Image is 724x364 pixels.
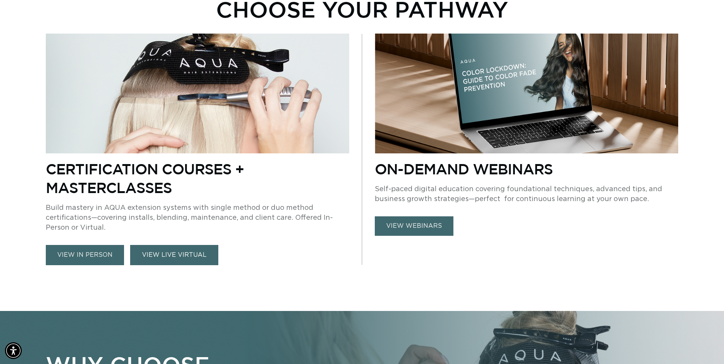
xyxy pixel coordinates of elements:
[46,203,349,233] p: Build mastery in AQUA extension systems with single method or duo method certifications—covering ...
[375,159,678,178] p: On-Demand Webinars
[46,159,349,197] p: Certification Courses + Masterclasses
[5,342,22,359] div: Accessibility Menu
[46,245,124,265] a: view in person
[375,184,678,204] p: Self-paced digital education covering foundational techniques, advanced tips, and business growth...
[375,216,453,236] a: view webinars
[130,245,218,265] a: VIEW LIVE VIRTUAL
